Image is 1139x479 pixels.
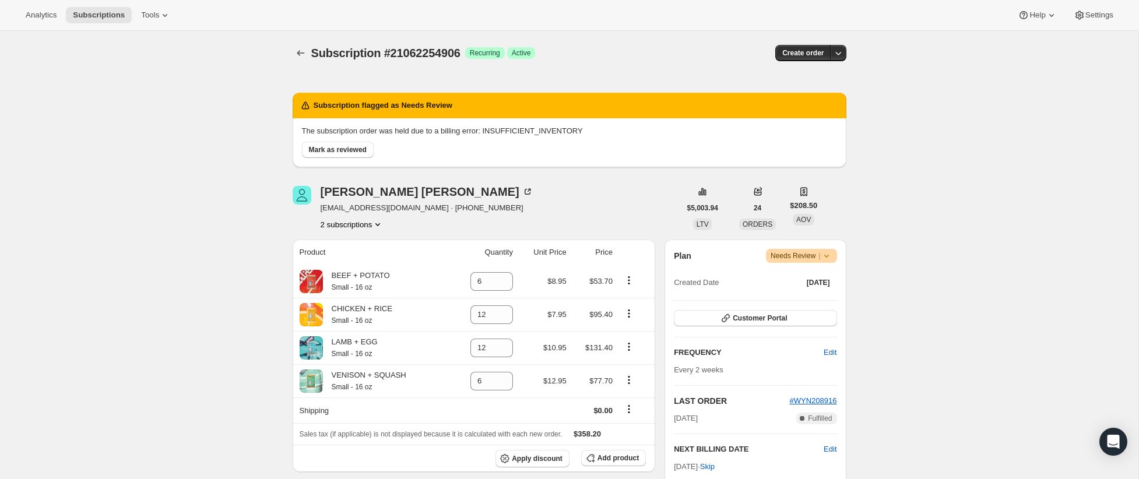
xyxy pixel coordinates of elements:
button: Shipping actions [620,403,638,415]
span: $0.00 [593,406,613,415]
span: Settings [1085,10,1113,20]
span: Every 2 weeks [674,365,723,374]
div: CHICKEN + RICE [323,303,392,326]
span: Subscription #21062254906 [311,47,460,59]
small: Small - 16 oz [332,316,372,325]
button: Subscriptions [66,7,132,23]
span: Michael DeMarco [293,186,311,205]
button: Product actions [620,340,638,353]
span: ORDERS [743,220,772,228]
button: Analytics [19,7,64,23]
span: [EMAIL_ADDRESS][DOMAIN_NAME] · [PHONE_NUMBER] [321,202,533,214]
span: $12.95 [543,376,567,385]
span: $77.70 [589,376,613,385]
h2: Subscription flagged as Needs Review [314,100,452,111]
span: Sales tax (if applicable) is not displayed because it is calculated with each new order. [300,430,563,438]
span: Apply discount [512,454,563,463]
button: Customer Portal [674,310,836,326]
span: $53.70 [589,277,613,286]
span: Analytics [26,10,57,20]
button: Settings [1067,7,1120,23]
span: $208.50 [790,200,817,212]
span: Needs Review [771,250,832,262]
th: Shipping [293,397,450,423]
span: Create order [782,48,824,58]
span: $131.40 [585,343,613,352]
h2: NEXT BILLING DATE [674,443,824,455]
span: | [818,251,820,260]
span: 24 [754,203,761,213]
button: Product actions [620,274,638,287]
span: Active [512,48,531,58]
span: Customer Portal [733,314,787,323]
div: BEEF + POTATO [323,270,390,293]
span: Subscriptions [73,10,125,20]
th: Price [570,239,616,265]
button: Help [1011,7,1064,23]
a: #WYN208916 [790,396,837,405]
span: Fulfilled [808,414,832,423]
button: Tools [134,7,178,23]
small: Small - 16 oz [332,283,372,291]
span: Recurring [470,48,500,58]
img: product img [300,336,323,360]
span: Help [1029,10,1045,20]
h2: FREQUENCY [674,347,824,358]
div: VENISON + SQUASH [323,369,406,393]
img: product img [300,369,323,393]
div: Open Intercom Messenger [1099,428,1127,456]
span: $95.40 [589,310,613,319]
span: Skip [700,461,715,473]
span: $5,003.94 [687,203,718,213]
button: Create order [775,45,831,61]
span: Edit [824,347,836,358]
button: 24 [747,200,768,216]
span: Tools [141,10,159,20]
p: The subscription order was held due to a billing error: INSUFFICIENT_INVENTORY [302,125,837,137]
span: Mark as reviewed [309,145,367,154]
span: [DATE] · [674,462,715,471]
span: AOV [796,216,811,224]
button: Add product [581,450,646,466]
button: Subscriptions [293,45,309,61]
th: Unit Price [516,239,570,265]
span: [DATE] [674,413,698,424]
button: Product actions [620,307,638,320]
span: $358.20 [574,429,601,438]
th: Product [293,239,450,265]
th: Quantity [450,239,516,265]
button: Mark as reviewed [302,142,374,158]
h2: Plan [674,250,691,262]
img: product img [300,303,323,326]
button: Product actions [620,374,638,386]
button: [DATE] [800,274,837,291]
button: $5,003.94 [680,200,725,216]
span: Created Date [674,277,719,288]
span: $10.95 [543,343,567,352]
small: Small - 16 oz [332,350,372,358]
button: Edit [817,343,843,362]
span: LTV [697,220,709,228]
span: $8.95 [547,277,567,286]
button: Product actions [321,219,384,230]
span: Add product [597,453,639,463]
button: Edit [824,443,836,455]
div: [PERSON_NAME] [PERSON_NAME] [321,186,533,198]
small: Small - 16 oz [332,383,372,391]
img: product img [300,270,323,293]
div: LAMB + EGG [323,336,378,360]
span: [DATE] [807,278,830,287]
span: $7.95 [547,310,567,319]
button: Skip [693,457,722,476]
h2: LAST ORDER [674,395,789,407]
button: Apply discount [495,450,569,467]
button: #WYN208916 [790,395,837,407]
